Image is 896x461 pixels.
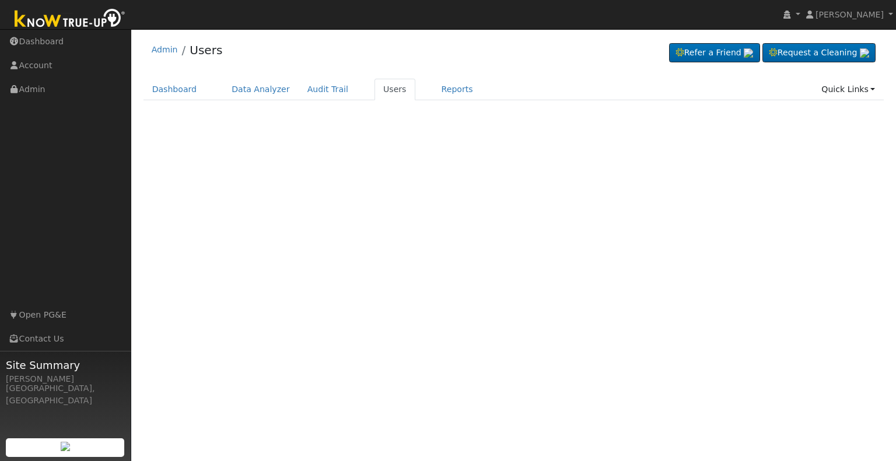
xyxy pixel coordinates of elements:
img: retrieve [744,48,753,58]
span: Site Summary [6,357,125,373]
a: Admin [152,45,178,54]
a: Audit Trail [299,79,357,100]
a: Quick Links [813,79,884,100]
a: Users [374,79,415,100]
a: Users [190,43,222,57]
span: [PERSON_NAME] [815,10,884,19]
img: retrieve [860,48,869,58]
img: retrieve [61,442,70,451]
a: Dashboard [143,79,206,100]
a: Reports [433,79,482,100]
div: [PERSON_NAME] [6,373,125,385]
div: [GEOGRAPHIC_DATA], [GEOGRAPHIC_DATA] [6,382,125,407]
a: Data Analyzer [223,79,299,100]
a: Request a Cleaning [762,43,876,63]
a: Refer a Friend [669,43,760,63]
img: Know True-Up [9,6,131,33]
